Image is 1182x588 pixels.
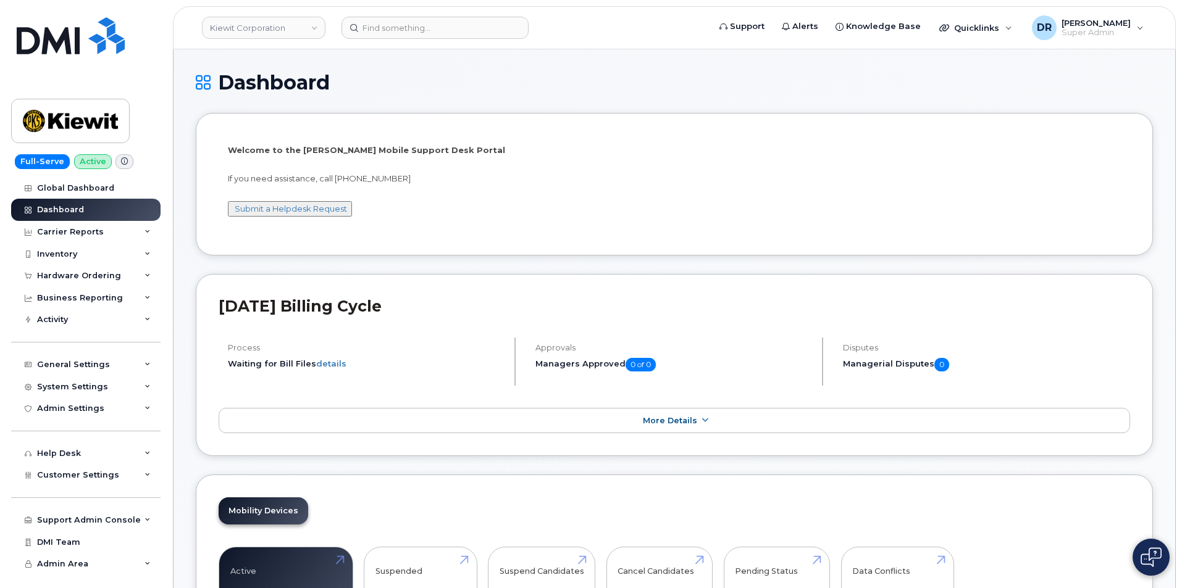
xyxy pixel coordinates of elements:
h4: Disputes [843,343,1130,352]
a: details [316,358,346,368]
span: More Details [643,416,697,425]
a: Mobility Devices [219,497,308,524]
button: Submit a Helpdesk Request [228,201,352,217]
a: Submit a Helpdesk Request [235,204,347,213]
h1: Dashboard [196,72,1153,93]
h5: Managers Approved [535,358,811,371]
p: If you need assistance, call [PHONE_NUMBER] [228,173,1121,184]
h5: Managerial Disputes [843,358,1130,371]
span: 0 of 0 [626,358,656,371]
p: Welcome to the [PERSON_NAME] Mobile Support Desk Portal [228,144,1121,156]
li: Waiting for Bill Files [228,358,504,370]
h4: Approvals [535,343,811,352]
img: Open chat [1141,547,1162,567]
span: 0 [934,358,949,371]
h4: Process [228,343,504,352]
h2: [DATE] Billing Cycle [219,297,1130,315]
